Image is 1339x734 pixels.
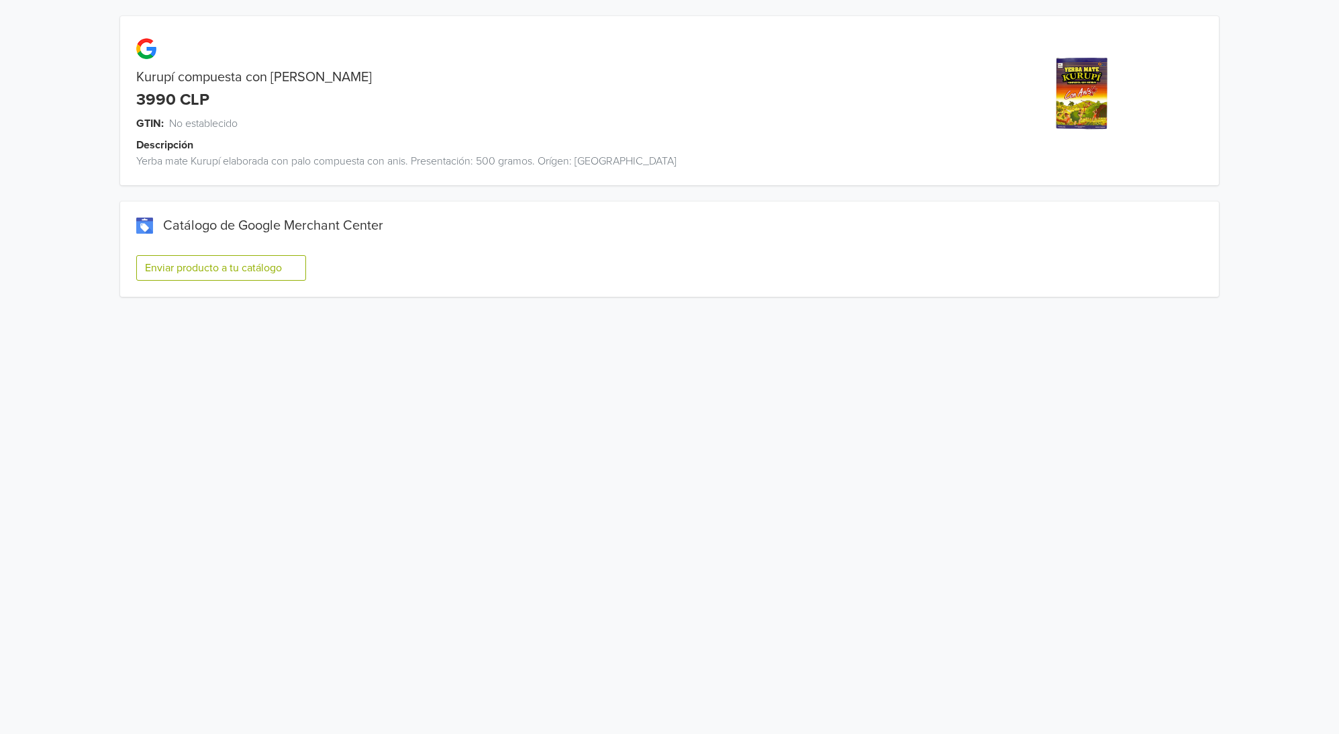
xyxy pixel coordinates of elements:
[136,116,164,132] span: GTIN:
[136,218,1203,234] div: Catálogo de Google Merchant Center
[136,137,960,153] div: Descripción
[136,91,209,110] div: 3990 CLP
[169,116,238,132] span: No establecido
[1031,43,1132,144] img: product_image
[120,153,944,169] div: Yerba mate Kurupí elaborada con palo compuesta con anis. Presentación: 500 gramos. Orígen: [GEOGR...
[120,69,944,85] div: Kurupí compuesta con [PERSON_NAME]
[136,255,306,281] button: Enviar producto a tu catálogo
